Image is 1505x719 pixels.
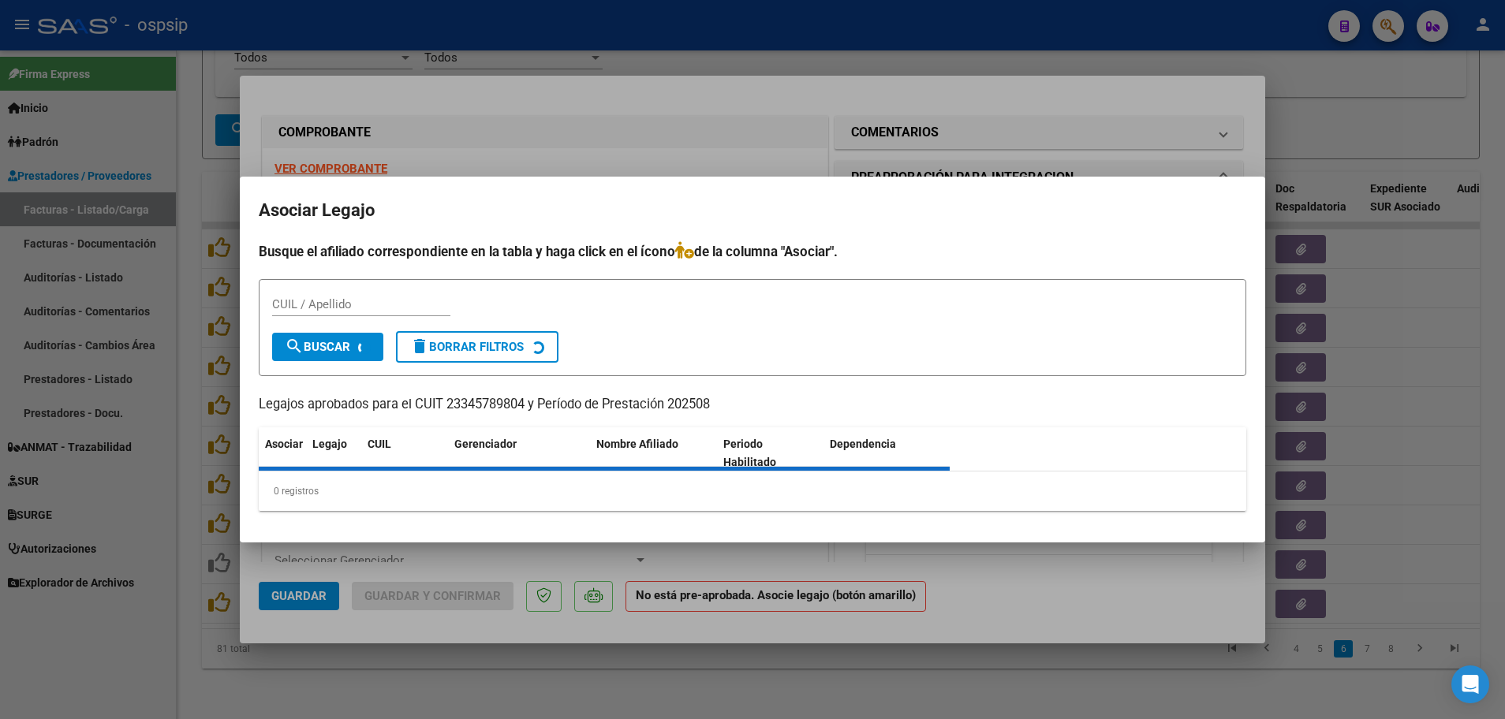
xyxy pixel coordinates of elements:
button: Buscar [272,333,383,361]
h4: Busque el afiliado correspondiente en la tabla y haga click en el ícono de la columna "Asociar". [259,241,1246,262]
span: Buscar [285,340,350,354]
mat-icon: delete [410,337,429,356]
span: Legajo [312,438,347,450]
button: Borrar Filtros [396,331,558,363]
span: CUIL [368,438,391,450]
span: Asociar [265,438,303,450]
datatable-header-cell: CUIL [361,427,448,479]
span: Dependencia [830,438,896,450]
span: Nombre Afiliado [596,438,678,450]
span: Gerenciador [454,438,517,450]
datatable-header-cell: Dependencia [823,427,950,479]
datatable-header-cell: Legajo [306,427,361,479]
datatable-header-cell: Asociar [259,427,306,479]
div: Open Intercom Messenger [1451,665,1489,703]
p: Legajos aprobados para el CUIT 23345789804 y Período de Prestación 202508 [259,395,1246,415]
h2: Asociar Legajo [259,196,1246,225]
mat-icon: search [285,337,304,356]
datatable-header-cell: Nombre Afiliado [590,427,717,479]
datatable-header-cell: Periodo Habilitado [717,427,823,479]
span: Borrar Filtros [410,340,524,354]
span: Periodo Habilitado [723,438,776,468]
div: 0 registros [259,471,1246,511]
datatable-header-cell: Gerenciador [448,427,590,479]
